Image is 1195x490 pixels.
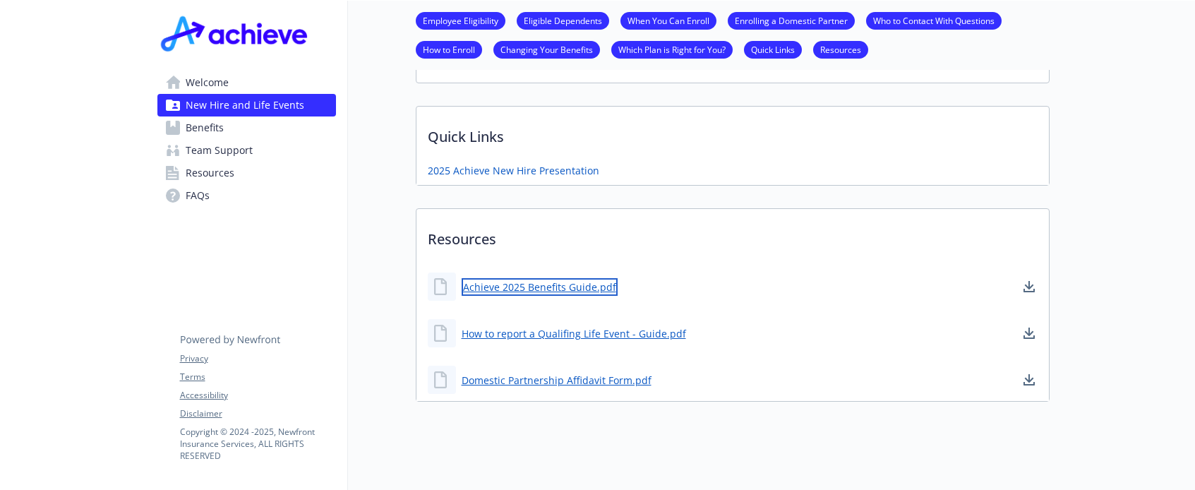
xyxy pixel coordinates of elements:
a: How to Enroll [416,42,482,56]
a: Resources [157,162,336,184]
a: Team Support [157,139,336,162]
a: Which Plan is Right for You? [611,42,733,56]
p: Resources [416,209,1049,261]
span: New Hire and Life Events [186,94,304,116]
a: Disclaimer [180,407,335,420]
a: download document [1021,325,1038,342]
a: Benefits [157,116,336,139]
a: Accessibility [180,389,335,402]
a: Domestic Partnership Affidavit Form.pdf [462,373,651,388]
a: Changing Your Benefits [493,42,600,56]
a: Eligible Dependents [517,13,609,27]
a: download document [1021,278,1038,295]
a: How to report a Qualifing Life Event - Guide.pdf [462,326,686,341]
a: When You Can Enroll [620,13,716,27]
a: Welcome [157,71,336,94]
a: New Hire and Life Events [157,94,336,116]
span: Benefits [186,116,224,139]
a: Enrolling a Domestic Partner [728,13,855,27]
a: Quick Links [744,42,802,56]
a: Privacy [180,352,335,365]
p: Quick Links [416,107,1049,159]
span: Team Support [186,139,253,162]
span: Welcome [186,71,229,94]
span: FAQs [186,184,210,207]
p: Copyright © 2024 - 2025 , Newfront Insurance Services, ALL RIGHTS RESERVED [180,426,335,462]
a: download document [1021,371,1038,388]
span: Resources [186,162,234,184]
a: Terms [180,371,335,383]
a: FAQs [157,184,336,207]
a: Employee Eligibility [416,13,505,27]
a: Resources [813,42,868,56]
a: 2025 Achieve New Hire Presentation [428,163,599,178]
a: Who to Contact With Questions [866,13,1002,27]
a: Achieve 2025 Benefits Guide.pdf [462,278,618,296]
